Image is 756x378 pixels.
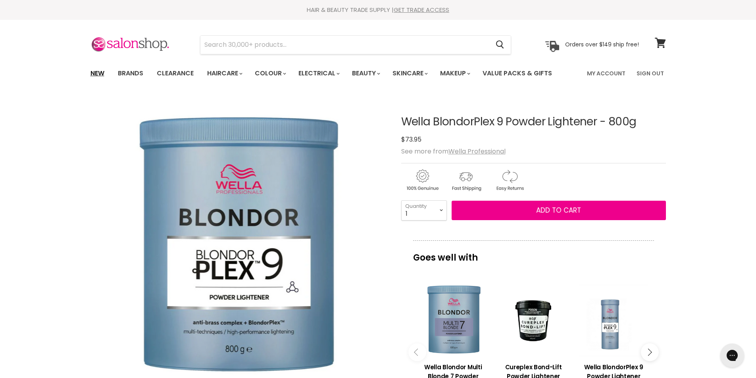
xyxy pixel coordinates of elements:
[387,65,433,82] a: Skincare
[112,65,149,82] a: Brands
[81,62,676,85] nav: Main
[292,65,344,82] a: Electrical
[200,36,490,54] input: Search
[445,168,487,192] img: shipping.gif
[434,65,475,82] a: Makeup
[401,200,447,220] select: Quantity
[582,65,630,82] a: My Account
[346,65,385,82] a: Beauty
[413,240,654,267] p: Goes well with
[81,6,676,14] div: HAIR & BEAUTY TRADE SUPPLY |
[477,65,558,82] a: Value Packs & Gifts
[201,65,247,82] a: Haircare
[536,205,581,215] span: Add to cart
[401,168,443,192] img: genuine.gif
[565,41,639,48] p: Orders over $149 ship free!
[85,65,110,82] a: New
[401,147,506,156] span: See more from
[716,341,748,370] iframe: Gorgias live chat messenger
[151,65,200,82] a: Clearance
[452,201,666,221] button: Add to cart
[249,65,291,82] a: Colour
[85,62,570,85] ul: Main menu
[448,147,506,156] a: Wella Professional
[632,65,669,82] a: Sign Out
[489,168,531,192] img: returns.gif
[401,135,421,144] span: $73.95
[401,116,666,128] h1: Wella BlondorPlex 9 Powder Lightener - 800g
[394,6,449,14] a: GET TRADE ACCESS
[200,35,511,54] form: Product
[490,36,511,54] button: Search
